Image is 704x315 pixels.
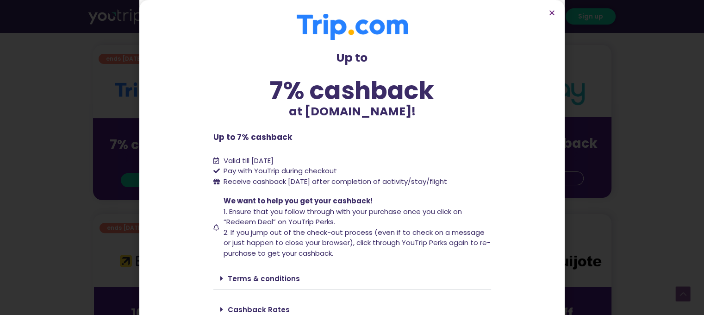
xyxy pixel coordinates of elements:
a: Terms & conditions [228,274,300,283]
span: Receive cashback [DATE] after completion of activity/stay/flight [224,176,447,186]
p: at [DOMAIN_NAME]! [213,103,491,120]
span: 1. Ensure that you follow through with your purchase once you click on “Redeem Deal” on YouTrip P... [224,207,462,227]
p: Up to [213,49,491,67]
div: Terms & conditions [213,268,491,290]
span: 2. If you jump out of the check-out process (even if to check on a message or just happen to clos... [224,227,491,258]
b: Up to 7% cashback [213,132,292,143]
a: Close [548,9,555,16]
span: Pay with YouTrip during checkout [221,166,337,176]
div: 7% cashback [213,78,491,103]
a: Cashback Rates [228,305,290,315]
span: We want to help you get your cashback! [224,196,373,206]
span: Valid till [DATE] [224,156,274,165]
